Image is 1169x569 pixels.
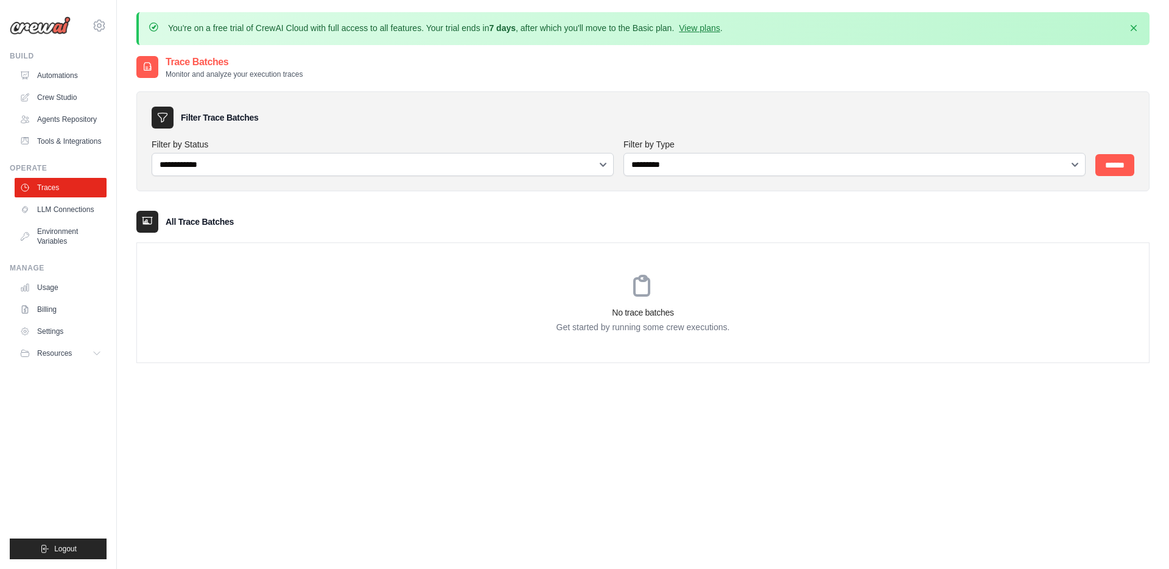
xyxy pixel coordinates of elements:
p: Get started by running some crew executions. [137,321,1149,333]
h2: Trace Batches [166,55,303,69]
button: Resources [15,344,107,363]
div: Build [10,51,107,61]
a: Environment Variables [15,222,107,251]
p: Monitor and analyze your execution traces [166,69,303,79]
label: Filter by Status [152,138,614,150]
a: View plans [679,23,720,33]
a: Agents Repository [15,110,107,129]
strong: 7 days [489,23,516,33]
a: Usage [15,278,107,297]
img: Logo [10,16,71,35]
div: Operate [10,163,107,173]
a: Traces [15,178,107,197]
button: Logout [10,539,107,559]
div: Manage [10,263,107,273]
a: Tools & Integrations [15,132,107,151]
a: LLM Connections [15,200,107,219]
h3: No trace batches [137,306,1149,319]
span: Logout [54,544,77,554]
a: Automations [15,66,107,85]
h3: Filter Trace Batches [181,111,258,124]
a: Settings [15,322,107,341]
h3: All Trace Batches [166,216,234,228]
span: Resources [37,348,72,358]
a: Crew Studio [15,88,107,107]
label: Filter by Type [623,138,1086,150]
a: Billing [15,300,107,319]
p: You're on a free trial of CrewAI Cloud with full access to all features. Your trial ends in , aft... [168,22,723,34]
